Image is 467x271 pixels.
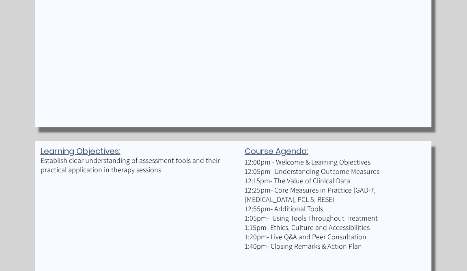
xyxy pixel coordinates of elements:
[245,145,308,156] span: Course Agenda:
[41,145,121,156] span: Learning Objectives:
[245,232,423,241] p: 1:20pm- Live Q&A and Peer Consultation
[245,185,423,204] p: 12:25pm- Core Measures in Practice (GAD-7, [MEDICAL_DATA], PCL-5, RESE)
[41,155,225,174] p: Establish clear understanding of assessment tools and their practical application in therapy sess...
[245,241,423,250] p: 1:40pm- Closing Remarks & Action Plan
[245,213,423,222] p: 1:05pm- Using Tools Throughout Treatment
[358,18,425,100] img: Clinically Informed: Using Assessment Tools & Outcome Measures in Everyday Therapy
[245,176,423,185] p: 12:15pm- The Value of Clinical Data
[245,157,423,166] p: 12:00pm - Welcome & Learning Objectives
[245,166,423,176] p: 12:05pm- Understanding Outcome Measures
[245,204,423,213] p: 12:55pm- Additional Tools
[245,222,423,232] p: 1:15pm- Ethics, Culture and Accessibilities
